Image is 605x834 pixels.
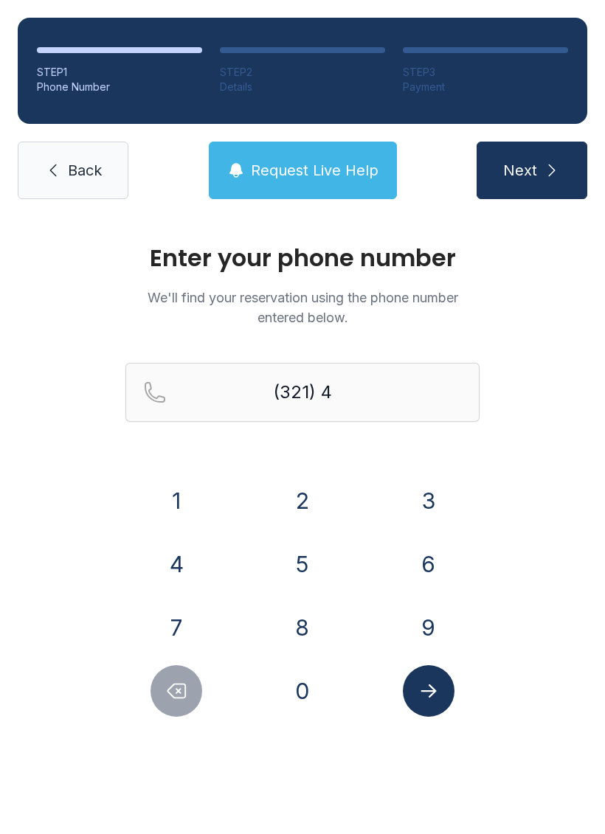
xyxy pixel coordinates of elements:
span: Back [68,160,102,181]
span: Next [503,160,537,181]
button: 0 [277,665,328,717]
div: Details [220,80,385,94]
button: 1 [151,475,202,527]
input: Reservation phone number [125,363,480,422]
div: STEP 3 [403,65,568,80]
button: Delete number [151,665,202,717]
button: 9 [403,602,454,653]
button: 2 [277,475,328,527]
button: 6 [403,538,454,590]
span: Request Live Help [251,160,378,181]
button: 3 [403,475,454,527]
button: Submit lookup form [403,665,454,717]
h1: Enter your phone number [125,246,480,270]
div: STEP 2 [220,65,385,80]
div: STEP 1 [37,65,202,80]
div: Payment [403,80,568,94]
div: Phone Number [37,80,202,94]
button: 4 [151,538,202,590]
button: 8 [277,602,328,653]
button: 7 [151,602,202,653]
p: We'll find your reservation using the phone number entered below. [125,288,480,327]
button: 5 [277,538,328,590]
